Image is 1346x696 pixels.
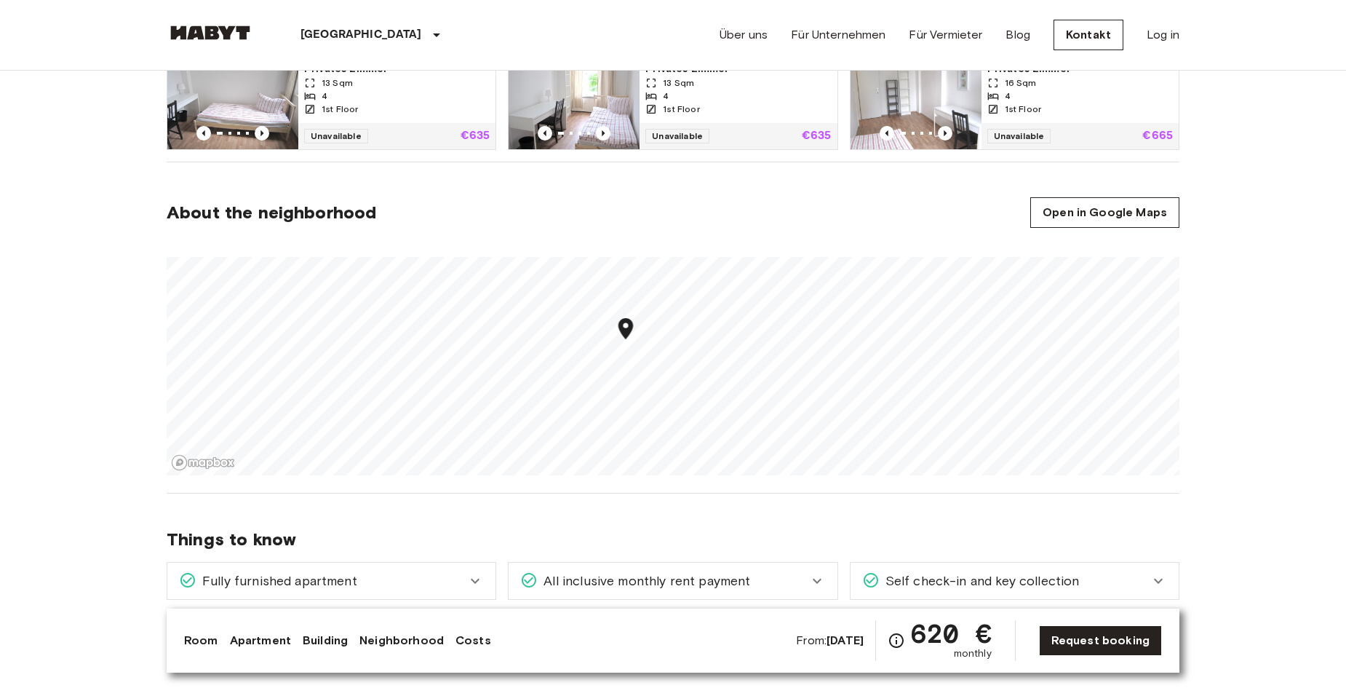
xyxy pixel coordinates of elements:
a: Für Vermieter [909,26,982,44]
span: 4 [1005,90,1011,103]
button: Previous image [538,126,552,141]
span: 13 Sqm [663,76,694,90]
a: Room [184,632,218,649]
span: 13 Sqm [322,76,353,90]
a: Open in Google Maps [1030,197,1179,228]
span: 16 Sqm [1005,76,1037,90]
canvas: Map [167,257,1179,475]
a: Neighborhood [359,632,444,649]
a: Mapbox logo [171,454,235,471]
a: Marketing picture of unit DE-01-137-02MPrevious imagePrevious imagePrivates Zimmer13 Sqm41st Floo... [508,61,837,150]
button: Previous image [596,126,610,141]
a: Marketing picture of unit DE-01-137-01MPrevious imagePrevious imagePrivates Zimmer16 Sqm41st Floo... [850,61,1179,150]
span: Unavailable [987,129,1051,143]
button: Previous image [880,126,894,141]
a: Costs [455,632,491,649]
span: Unavailable [645,129,709,143]
button: Previous image [938,126,952,141]
p: €665 [1142,130,1173,142]
svg: Check cost overview for full price breakdown. Please note that discounts apply to new joiners onl... [888,632,905,649]
img: Marketing picture of unit DE-01-137-04M [167,62,298,149]
img: Marketing picture of unit DE-01-137-02M [509,62,640,149]
div: Fully furnished apartment [167,563,495,599]
a: Log in [1147,26,1179,44]
span: About the neighborhood [167,202,376,224]
a: Kontakt [1054,20,1123,50]
b: [DATE] [827,633,864,647]
span: Things to know [167,529,1179,550]
span: 620 € [911,620,992,646]
a: Marketing picture of unit DE-01-137-04MPrevious imagePrevious imagePrivates Zimmer13 Sqm41st Floo... [167,61,496,150]
span: 4 [322,90,327,103]
a: Request booking [1039,625,1162,656]
a: Blog [1005,26,1030,44]
span: 1st Floor [322,103,358,116]
button: Previous image [196,126,211,141]
p: €635 [461,130,490,142]
span: From: [796,633,864,649]
span: monthly [954,646,992,661]
a: Building [303,632,348,649]
a: Über uns [720,26,768,44]
div: Map marker [613,316,639,346]
span: Unavailable [304,129,368,143]
button: Previous image [255,126,269,141]
p: €635 [802,130,832,142]
img: Habyt [167,25,254,40]
div: All inclusive monthly rent payment [509,563,837,599]
span: 1st Floor [663,103,699,116]
span: 4 [663,90,669,103]
span: Fully furnished apartment [196,572,357,590]
div: Self check-in and key collection [851,563,1179,599]
span: 1st Floor [1005,103,1041,116]
p: [GEOGRAPHIC_DATA] [300,26,422,44]
a: Apartment [230,632,291,649]
span: Self check-in and key collection [880,572,1080,590]
span: All inclusive monthly rent payment [538,572,750,590]
img: Marketing picture of unit DE-01-137-01M [851,62,981,149]
a: Für Unternehmen [791,26,885,44]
